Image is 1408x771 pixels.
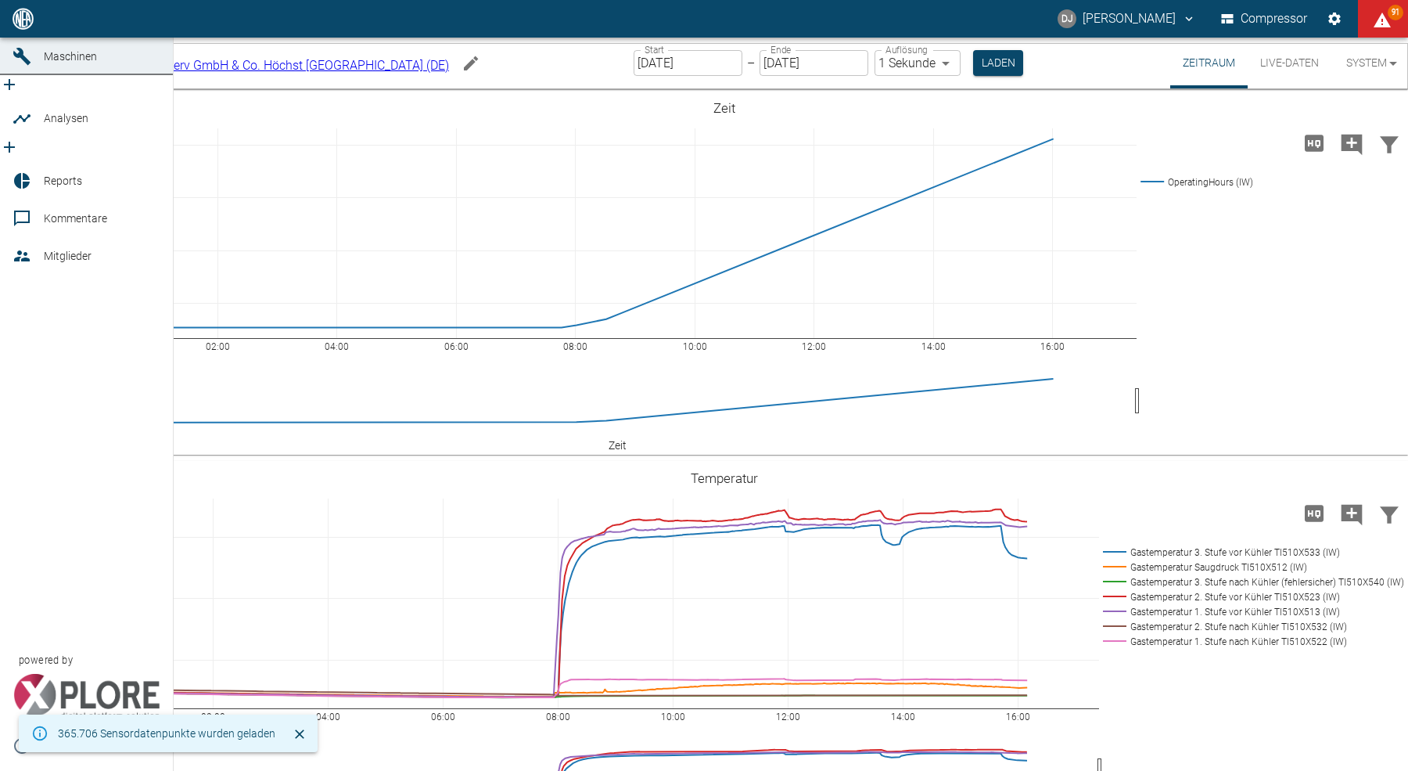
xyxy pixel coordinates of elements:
[1370,493,1408,534] button: Daten filtern
[1248,38,1331,88] button: Live-Daten
[1058,9,1076,28] div: DJ
[770,43,791,56] label: Ende
[1170,38,1248,88] button: Zeitraum
[44,250,92,262] span: Mitglieder
[645,43,664,56] label: Start
[1295,135,1333,150] span: Hohe Auflösung
[58,719,275,748] div: 365.706 Sensordatenpunkte wurden geladen
[44,50,97,63] span: Maschinen
[1388,5,1403,20] span: 91
[875,50,961,76] div: 1 Sekunde
[11,8,35,29] img: logo
[288,722,311,746] button: Schließen
[973,50,1023,76] button: Laden
[885,43,928,56] label: Auflösung
[1370,123,1408,164] button: Daten filtern
[1333,123,1370,164] button: Kommentar hinzufügen
[1331,38,1402,88] button: System
[455,48,487,79] button: Machine bearbeiten
[13,674,160,721] img: Xplore Logo
[1320,5,1349,33] button: Einstellungen
[747,54,755,72] p: –
[1218,5,1311,33] button: Compressor
[44,175,82,187] span: Reports
[634,50,742,76] input: DD.MM.YYYY
[44,212,107,225] span: Kommentare
[760,50,868,76] input: DD.MM.YYYY
[1055,5,1198,33] button: david.jasper@nea-x.de
[19,653,73,668] span: powered by
[1333,493,1370,534] button: Kommentar hinzufügen
[1295,505,1333,520] span: Hohe Auflösung
[44,112,88,124] span: Analysen
[73,58,449,73] span: 20.00011/2_Infraserv GmbH & Co. Höchst [GEOGRAPHIC_DATA] (DE)
[54,58,449,73] a: 20.00011/2_Infraserv GmbH & Co. Höchst [GEOGRAPHIC_DATA] (DE)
